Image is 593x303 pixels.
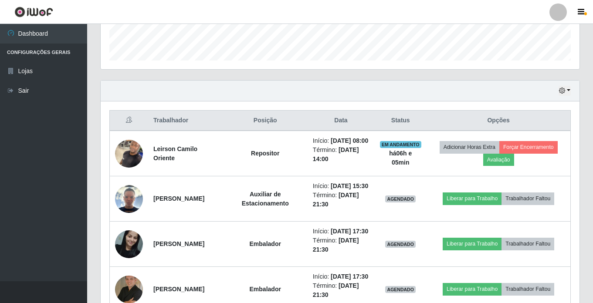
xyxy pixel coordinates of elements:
li: Início: [313,182,369,191]
img: 1748488941321.jpeg [115,135,143,172]
span: AGENDADO [385,195,416,202]
img: 1651018205499.jpeg [115,226,143,263]
th: Status [374,111,427,131]
button: Liberar para Trabalho [443,238,502,250]
span: AGENDADO [385,286,416,293]
strong: Embalador [250,286,281,293]
time: [DATE] 08:00 [331,137,368,144]
th: Opções [427,111,570,131]
span: AGENDADO [385,241,416,248]
th: Posição [223,111,308,131]
button: Avaliação [483,154,514,166]
li: Término: [313,145,369,164]
th: Trabalhador [148,111,223,131]
li: Término: [313,281,369,300]
button: Trabalhador Faltou [502,192,554,205]
strong: Repositor [251,150,279,157]
time: [DATE] 15:30 [331,182,368,189]
button: Adicionar Horas Extra [440,141,499,153]
button: Trabalhador Faltou [502,283,554,295]
strong: [PERSON_NAME] [153,286,204,293]
button: Liberar para Trabalho [443,192,502,205]
strong: Embalador [250,240,281,247]
button: Trabalhador Faltou [502,238,554,250]
strong: Leirson Camilo Oriente [153,145,197,162]
li: Término: [313,191,369,209]
li: Início: [313,136,369,145]
li: Término: [313,236,369,254]
strong: [PERSON_NAME] [153,240,204,247]
strong: Auxiliar de Estacionamento [242,191,289,207]
li: Início: [313,227,369,236]
time: [DATE] 17:30 [331,273,368,280]
li: Início: [313,272,369,281]
img: CoreUI Logo [14,7,53,17]
time: [DATE] 17:30 [331,228,368,235]
strong: [PERSON_NAME] [153,195,204,202]
button: Forçar Encerramento [499,141,558,153]
button: Liberar para Trabalho [443,283,502,295]
th: Data [308,111,374,131]
strong: há 06 h e 05 min [389,150,412,166]
span: EM ANDAMENTO [380,141,421,148]
img: 1753462456105.jpeg [115,185,143,213]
